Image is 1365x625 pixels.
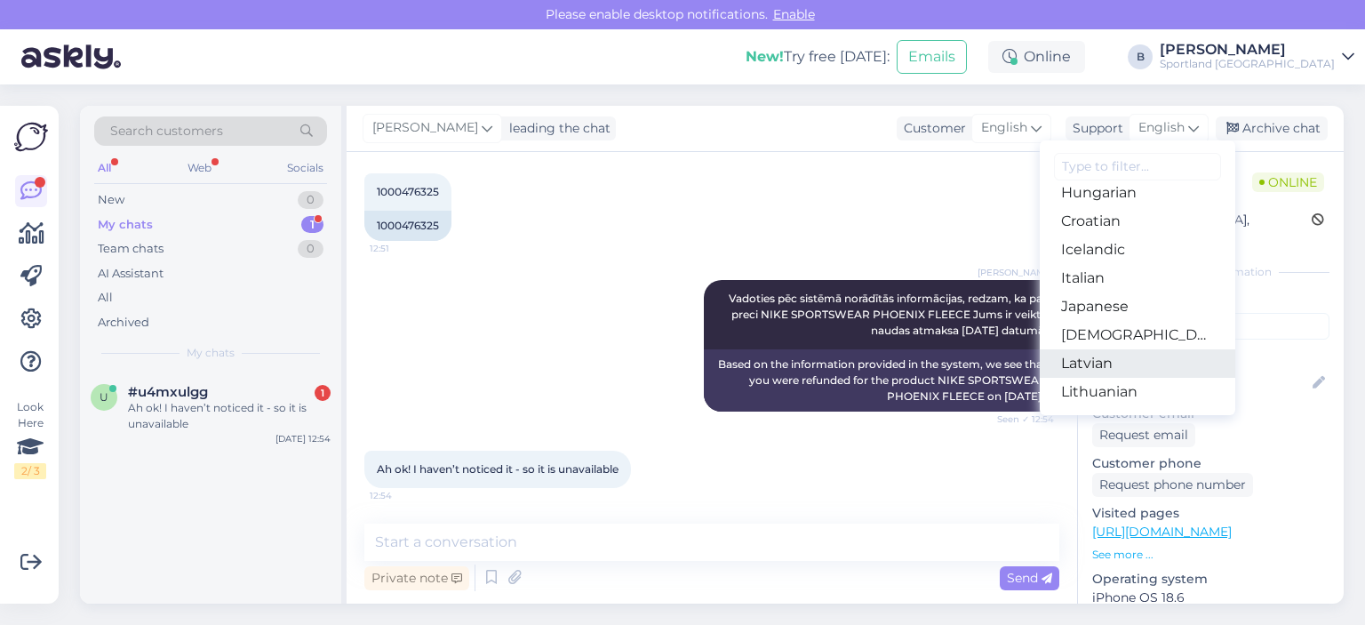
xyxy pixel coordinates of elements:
a: Lithuanian [1040,378,1235,406]
div: Support [1066,119,1123,138]
p: Operating system [1092,570,1329,589]
div: Based on the information provided in the system, we see that you were refunded for the product NI... [704,349,1059,412]
span: English [1138,118,1185,138]
div: All [94,156,115,180]
img: Askly Logo [14,120,48,154]
p: iPhone OS 18.6 [1092,589,1329,607]
span: 1000476325 [377,185,439,198]
span: Search customers [110,122,223,140]
a: Latvian [1040,349,1235,378]
div: [DATE] 12:54 [275,432,331,445]
div: Sportland [GEOGRAPHIC_DATA] [1160,57,1335,71]
div: 1000476325 [364,211,451,241]
div: Archived [98,314,149,332]
input: Type to filter... [1054,153,1221,180]
b: New! [746,48,784,65]
span: 12:54 [370,489,436,502]
div: Archive chat [1216,116,1328,140]
div: Team chats [98,240,164,258]
p: See more ... [1092,547,1329,563]
div: Request phone number [1092,473,1253,497]
div: Web [184,156,215,180]
a: Hungarian [1040,179,1235,207]
span: Online [1252,172,1324,192]
div: Socials [283,156,327,180]
div: My chats [98,216,153,234]
div: 0 [298,191,323,209]
div: Request email [1092,423,1195,447]
span: My chats [187,345,235,361]
span: [PERSON_NAME] [372,118,478,138]
div: Customer [897,119,966,138]
span: Send [1007,570,1052,586]
span: Vadoties pēc sistēmā norādītās informācijas, redzam, ka par preci NIKE SPORTSWEAR PHOENIX FLEECE ... [729,292,1050,337]
a: Japanese [1040,292,1235,321]
div: All [98,289,113,307]
button: Emails [897,40,967,74]
div: 1 [315,385,331,401]
div: [PERSON_NAME] [1160,43,1335,57]
span: Enable [768,6,820,22]
a: Icelandic [1040,236,1235,264]
div: 2 / 3 [14,463,46,479]
span: #u4mxulgg [128,384,208,400]
span: Ah ok! I haven’t noticed it - so it is unavailable [377,462,619,476]
div: leading the chat [502,119,611,138]
div: New [98,191,124,209]
span: [PERSON_NAME] [978,266,1054,279]
p: Visited pages [1092,504,1329,523]
p: Customer phone [1092,454,1329,473]
div: Private note [364,566,469,590]
div: Online [988,41,1085,73]
a: [PERSON_NAME]Sportland [GEOGRAPHIC_DATA] [1160,43,1354,71]
div: Ah ok! I haven’t noticed it - so it is unavailable [128,400,331,432]
span: English [981,118,1027,138]
div: AI Assistant [98,265,164,283]
div: 1 [301,216,323,234]
span: u [100,390,108,404]
div: B [1128,44,1153,69]
a: [DEMOGRAPHIC_DATA] [1040,321,1235,349]
span: Seen ✓ 12:54 [987,413,1054,426]
a: [URL][DOMAIN_NAME] [1092,524,1232,540]
div: Look Here [14,399,46,479]
a: Norwegian Bokmål [1040,406,1235,435]
a: Italian [1040,264,1235,292]
span: 12:51 [370,242,436,255]
div: 0 [298,240,323,258]
a: Croatian [1040,207,1235,236]
div: Try free [DATE]: [746,46,890,68]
